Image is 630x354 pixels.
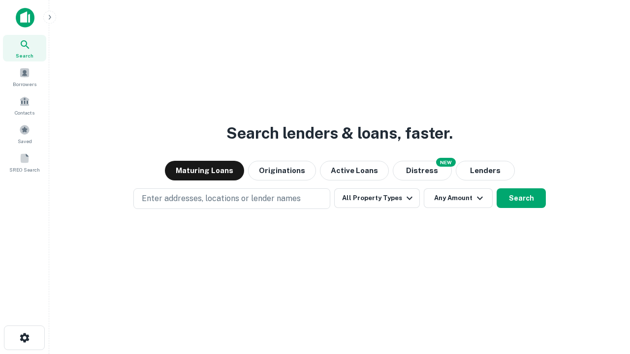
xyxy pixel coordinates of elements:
[9,166,40,174] span: SREO Search
[581,275,630,323] iframe: Chat Widget
[393,161,452,180] button: Search distressed loans with lien and other non-mortgage details.
[15,109,34,117] span: Contacts
[165,161,244,180] button: Maturing Loans
[436,158,456,167] div: NEW
[13,80,36,88] span: Borrowers
[3,35,46,61] a: Search
[424,188,493,208] button: Any Amount
[3,92,46,118] a: Contacts
[3,63,46,90] a: Borrowers
[456,161,515,180] button: Lenders
[133,188,330,209] button: Enter addresses, locations or lender names
[142,193,301,205] p: Enter addresses, locations or lender names
[248,161,316,180] button: Originations
[320,161,389,180] button: Active Loans
[16,8,34,28] img: capitalize-icon.png
[18,137,32,145] span: Saved
[16,52,33,59] span: Search
[497,188,546,208] button: Search
[3,120,46,147] a: Saved
[334,188,420,208] button: All Property Types
[226,121,453,145] h3: Search lenders & loans, faster.
[3,149,46,176] a: SREO Search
